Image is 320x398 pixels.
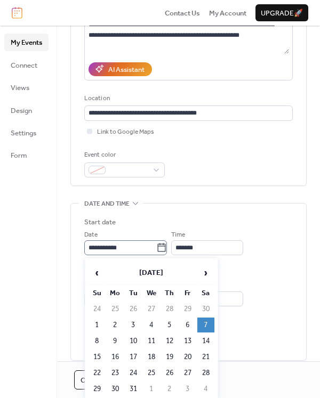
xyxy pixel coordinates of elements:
img: logo [12,7,22,19]
th: Th [161,286,178,300]
span: Contact Us [165,8,200,19]
td: 3 [125,318,142,332]
span: Upgrade 🚀 [261,8,303,19]
span: Link to Google Maps [97,127,154,137]
span: Date [84,230,98,240]
td: 29 [89,381,106,396]
td: 30 [107,381,124,396]
td: 26 [125,302,142,316]
th: Su [89,286,106,300]
span: ‹ [89,262,105,283]
td: 2 [161,381,178,396]
div: AI Assistant [108,64,145,75]
th: We [143,286,160,300]
span: › [198,262,214,283]
a: Settings [4,124,49,141]
td: 6 [179,318,196,332]
td: 15 [89,350,106,364]
span: Date and time [84,199,130,209]
span: My Events [11,37,42,48]
td: 11 [143,334,160,348]
td: 1 [89,318,106,332]
td: 27 [179,365,196,380]
td: 19 [161,350,178,364]
span: Time [171,230,185,240]
td: 5 [161,318,178,332]
a: My Account [209,7,246,18]
div: Start date [84,217,116,228]
td: 28 [161,302,178,316]
a: Form [4,147,49,164]
button: AI Assistant [89,62,152,76]
td: 28 [197,365,214,380]
span: Settings [11,128,36,139]
td: 8 [89,334,106,348]
span: Form [11,150,27,161]
span: Connect [11,60,37,71]
a: Contact Us [165,7,200,18]
td: 4 [143,318,160,332]
td: 20 [179,350,196,364]
td: 23 [107,365,124,380]
th: Fr [179,286,196,300]
td: 21 [197,350,214,364]
td: 3 [179,381,196,396]
a: My Events [4,34,49,51]
td: 10 [125,334,142,348]
td: 17 [125,350,142,364]
td: 13 [179,334,196,348]
td: 22 [89,365,106,380]
th: [DATE] [107,262,196,285]
a: Views [4,79,49,96]
a: Design [4,102,49,119]
td: 14 [197,334,214,348]
td: 2 [107,318,124,332]
td: 29 [179,302,196,316]
th: Tu [125,286,142,300]
td: 1 [143,381,160,396]
div: Event color [84,150,163,160]
td: 27 [143,302,160,316]
td: 25 [107,302,124,316]
th: Mo [107,286,124,300]
button: Cancel [74,370,115,389]
a: Connect [4,56,49,74]
td: 25 [143,365,160,380]
td: 7 [197,318,214,332]
td: 9 [107,334,124,348]
button: Upgrade🚀 [255,4,308,21]
span: Views [11,83,29,93]
td: 30 [197,302,214,316]
span: Design [11,105,32,116]
div: Location [84,93,291,104]
th: Sa [197,286,214,300]
span: My Account [209,8,246,19]
td: 12 [161,334,178,348]
span: Cancel [81,375,108,386]
td: 24 [89,302,106,316]
td: 18 [143,350,160,364]
td: 31 [125,381,142,396]
td: 26 [161,365,178,380]
td: 4 [197,381,214,396]
td: 24 [125,365,142,380]
td: 16 [107,350,124,364]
